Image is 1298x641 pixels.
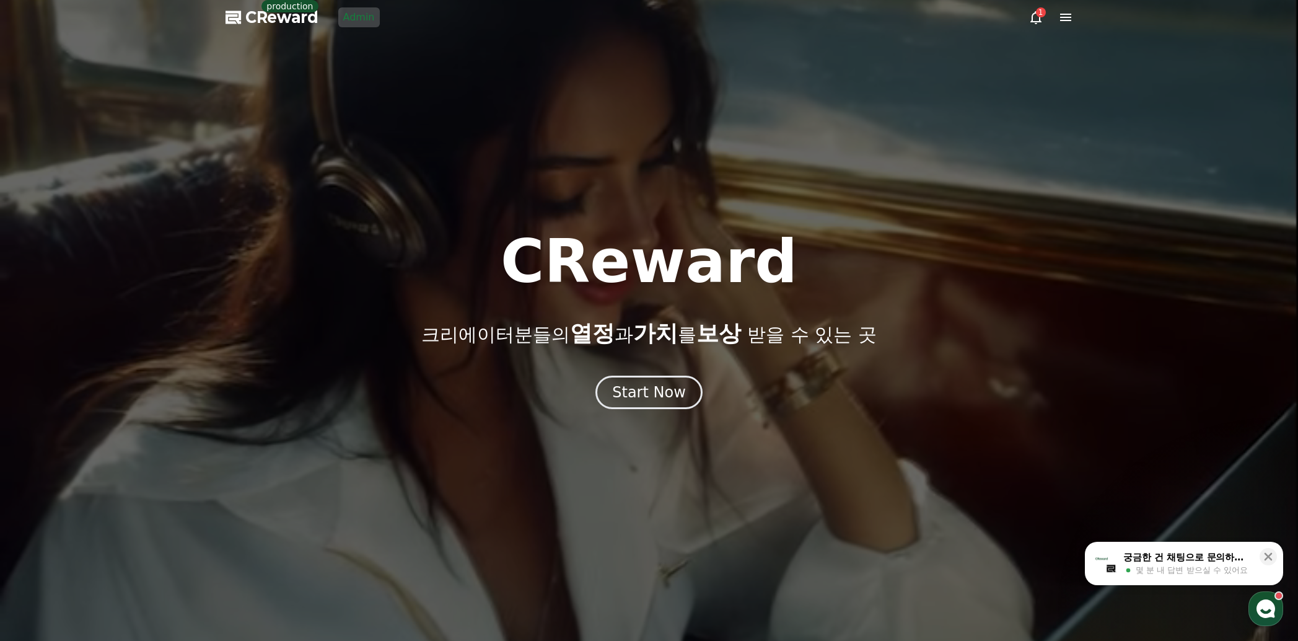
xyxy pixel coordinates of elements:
a: 설정 [160,393,238,424]
a: 1 [1028,10,1043,25]
span: 설정 [191,412,206,422]
span: 대화 [113,412,128,422]
span: 보상 [696,320,741,346]
span: 홈 [39,412,46,422]
a: Start Now [595,388,703,400]
div: 1 [1036,7,1046,17]
h1: CReward [501,232,797,291]
span: 열정 [570,320,615,346]
a: 홈 [4,393,82,424]
a: 대화 [82,393,160,424]
span: 가치 [633,320,678,346]
div: Start Now [612,382,686,402]
p: 크리에이터분들의 과 를 받을 수 있는 곳 [421,321,876,346]
a: Admin [338,7,380,27]
span: CReward [245,7,318,27]
button: Start Now [595,376,703,409]
a: CReward [226,7,318,27]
